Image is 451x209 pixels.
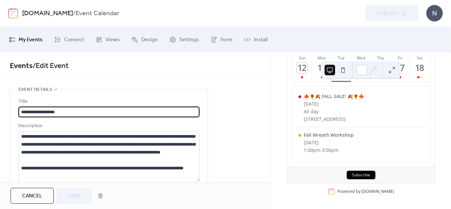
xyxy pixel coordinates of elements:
a: Form [206,29,237,50]
span: 1:00pm [304,147,320,153]
div: [STREET_ADDRESS] [304,116,364,122]
span: Event details [18,86,52,94]
span: / Edit Event [33,59,69,73]
div: Fri [392,55,408,61]
a: Connect [49,29,89,50]
a: My Events [4,29,48,50]
div: N [426,5,443,21]
div: 12 [297,62,308,73]
button: Mon13 [312,52,331,82]
div: Wed [353,55,369,61]
span: My Events [19,35,43,45]
button: Cancel [11,188,54,204]
a: Design [126,29,163,50]
div: Thu [373,55,388,61]
div: Title [18,98,198,106]
div: Fall Wreath Workshop [304,132,354,138]
div: Sat [412,55,428,61]
span: Connect [64,35,84,45]
span: 3:00pm [322,147,338,153]
a: Events [10,59,33,73]
div: Mon [314,55,330,61]
span: Design [141,35,158,45]
button: Sat18 [410,52,430,82]
a: Install [239,29,272,50]
span: Install [254,35,267,45]
a: [DOMAIN_NAME] [362,189,394,194]
div: [DATE] [304,101,364,107]
span: - [320,147,322,153]
div: 18 [414,62,425,73]
b: Event Calendar [76,7,119,20]
a: Views [91,29,125,50]
span: Views [106,35,120,45]
div: Sun [295,55,310,61]
div: Description [18,122,198,130]
span: Form [221,35,232,45]
button: Sun12 [293,52,312,82]
div: 🍁🌻🍂 FALL SALE! 🍂🌻🍁 [304,93,364,99]
span: Cancel [22,192,42,200]
b: / [73,7,76,20]
a: Settings [164,29,204,50]
div: Tue [333,55,349,61]
div: All day [304,108,364,115]
div: 13 [316,62,327,73]
a: [DOMAIN_NAME] [22,7,73,20]
div: [DATE] [304,139,354,146]
button: Subscribe [347,171,375,179]
div: Powered by [337,189,394,194]
img: logo [8,8,18,18]
span: Settings [179,35,199,45]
